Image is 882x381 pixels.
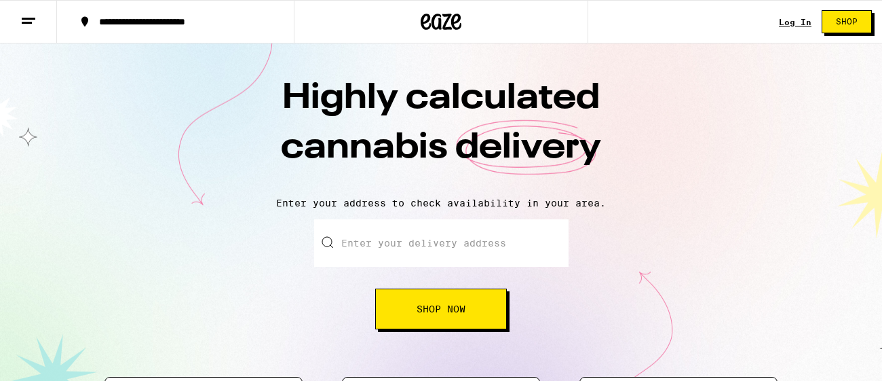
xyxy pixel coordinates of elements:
input: Enter your delivery address [314,219,569,267]
p: Enter your address to check availability in your area. [14,198,868,208]
h1: Highly calculated cannabis delivery [204,74,678,187]
button: Shop Now [375,289,507,329]
a: Shop [811,10,882,33]
span: Shop [836,18,858,26]
button: Shop [822,10,872,33]
span: Shop Now [417,304,465,314]
a: Log In [779,18,811,26]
